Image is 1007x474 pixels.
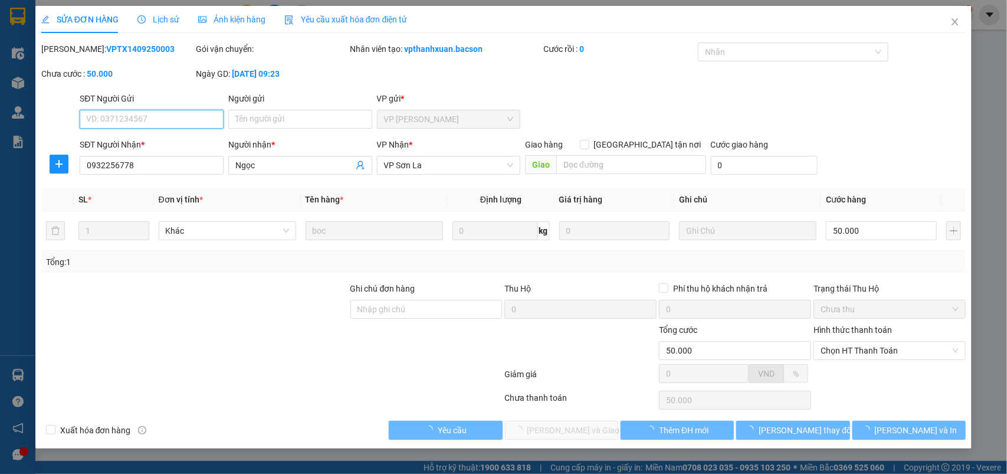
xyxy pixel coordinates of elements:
div: Cước rồi : [543,43,696,55]
div: SĐT Người Nhận [80,138,224,151]
div: Tổng: 1 [46,256,389,269]
div: SĐT Người Gửi [80,92,224,105]
div: Nhân viên tạo: [350,43,541,55]
span: clock-circle [137,15,146,24]
input: Dọc đường [556,155,706,174]
span: VND [758,369,775,378]
button: [PERSON_NAME] thay đổi [736,421,849,440]
span: VP Sơn La [384,156,514,174]
span: picture [198,15,206,24]
span: close [950,17,960,27]
input: VD: Bàn, Ghế [306,221,443,240]
span: kg [538,221,550,240]
span: edit [41,15,50,24]
b: [DATE] 09:23 [232,69,280,79]
span: Định lượng [480,195,521,204]
span: % [793,369,799,378]
span: Xuất hóa đơn hàng [55,424,136,437]
span: user-add [356,161,365,170]
div: Người nhận [228,138,372,151]
div: Gói vận chuyển: [196,43,348,55]
span: Giá trị hàng [559,195,603,204]
b: 50.000 [87,69,113,79]
span: VP Nhận [377,140,409,149]
span: [PERSON_NAME] và In [875,424,957,437]
div: Người gửi [228,92,372,105]
input: Ghi Chú [679,221,816,240]
label: Cước giao hàng [711,140,769,149]
label: Hình thức thanh toán [814,325,892,335]
span: Lịch sử [137,15,179,24]
button: Thêm ĐH mới [621,421,734,440]
span: Chọn HT Thanh Toán [821,342,959,359]
span: Thu Hộ [504,284,531,293]
span: Giao hàng [525,140,563,149]
span: SL [78,195,88,204]
input: Cước giao hàng [711,156,818,175]
span: loading [425,426,438,434]
button: [PERSON_NAME] và Giao hàng [505,421,618,440]
span: Chưa thu [821,300,959,318]
span: [GEOGRAPHIC_DATA] tận nơi [589,138,706,151]
div: Giảm giá [504,368,658,388]
b: VPTX1409250003 [106,44,175,54]
span: Yêu cầu xuất hóa đơn điện tử [284,15,408,24]
button: delete [46,221,65,240]
button: plus [50,155,68,174]
span: Yêu cầu [438,424,467,437]
span: Phí thu hộ khách nhận trả [668,282,772,295]
span: loading [646,426,659,434]
b: vpthanhxuan.bacson [405,44,483,54]
div: VP gửi [377,92,521,105]
span: Khác [166,222,289,240]
span: loading [746,426,759,434]
div: Chưa thanh toán [504,391,658,412]
div: [PERSON_NAME]: [41,43,193,55]
span: [PERSON_NAME] thay đổi [759,424,853,437]
span: info-circle [138,426,146,434]
span: SỬA ĐƠN HÀNG [41,15,119,24]
span: loading [862,426,875,434]
span: plus [50,159,68,169]
span: Giao [525,155,556,174]
span: Đơn vị tính [159,195,203,204]
div: Ngày GD: [196,67,348,80]
span: Tổng cước [659,325,697,335]
span: Cước hàng [826,195,866,204]
input: 0 [559,221,670,240]
span: Tên hàng [306,195,344,204]
b: 0 [579,44,584,54]
span: Ảnh kiện hàng [198,15,265,24]
input: Ghi chú đơn hàng [350,300,503,319]
button: Close [939,6,972,39]
label: Ghi chú đơn hàng [350,284,415,293]
button: Yêu cầu [389,421,502,440]
button: [PERSON_NAME] và In [852,421,966,440]
div: Chưa cước : [41,67,193,80]
th: Ghi chú [674,188,821,211]
span: VP Thanh Xuân [384,110,514,128]
button: plus [946,221,961,240]
img: icon [284,15,294,25]
div: Trạng thái Thu Hộ [814,282,966,295]
span: Thêm ĐH mới [659,424,708,437]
